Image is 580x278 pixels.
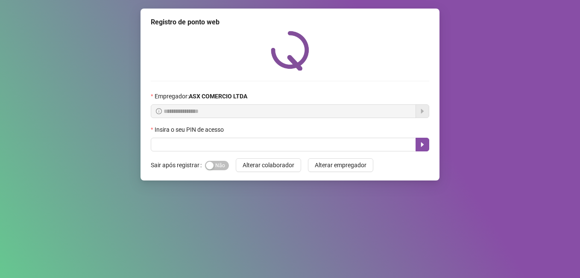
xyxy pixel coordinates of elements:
[236,158,301,172] button: Alterar colaborador
[308,158,373,172] button: Alterar empregador
[151,17,429,27] div: Registro de ponto web
[151,125,229,134] label: Insira o seu PIN de acesso
[419,141,426,148] span: caret-right
[156,108,162,114] span: info-circle
[189,93,247,100] strong: ASX COMERCIO LTDA
[243,160,294,170] span: Alterar colaborador
[155,92,247,101] span: Empregador :
[315,160,366,170] span: Alterar empregador
[151,158,205,172] label: Sair após registrar
[271,31,309,71] img: QRPoint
